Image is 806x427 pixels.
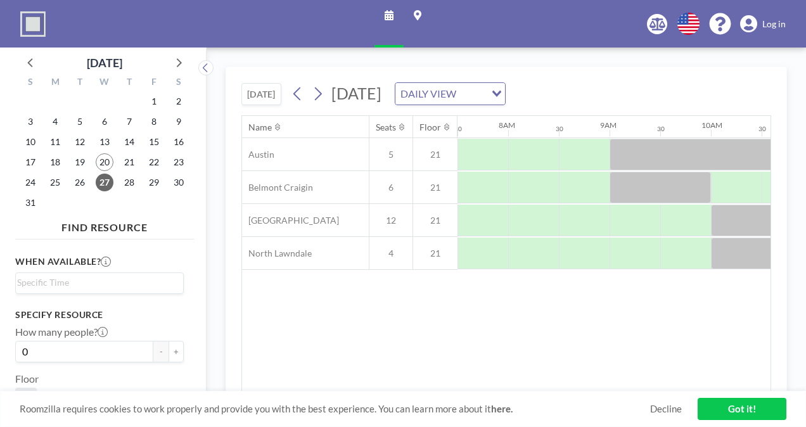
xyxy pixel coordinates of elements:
[460,86,484,102] input: Search for option
[46,153,64,171] span: Monday, August 18, 2025
[120,174,138,191] span: Thursday, August 28, 2025
[20,403,650,415] span: Roomzilla requires cookies to work properly and provide you with the best experience. You can lea...
[170,92,188,110] span: Saturday, August 2, 2025
[15,216,194,234] h4: FIND RESOURCE
[22,194,39,212] span: Sunday, August 31, 2025
[22,113,39,131] span: Sunday, August 3, 2025
[68,75,93,91] div: T
[120,133,138,151] span: Thursday, August 14, 2025
[145,92,163,110] span: Friday, August 1, 2025
[758,125,766,133] div: 30
[242,215,339,226] span: [GEOGRAPHIC_DATA]
[413,248,457,259] span: 21
[145,113,163,131] span: Friday, August 8, 2025
[87,54,122,72] div: [DATE]
[46,113,64,131] span: Monday, August 4, 2025
[166,75,191,91] div: S
[369,182,413,193] span: 6
[413,215,457,226] span: 21
[17,276,176,290] input: Search for option
[740,15,786,33] a: Log in
[650,403,682,415] a: Decline
[71,153,89,171] span: Tuesday, August 19, 2025
[419,122,441,133] div: Floor
[701,120,722,130] div: 10AM
[331,84,381,103] span: [DATE]
[499,120,515,130] div: 8AM
[248,122,272,133] div: Name
[413,149,457,160] span: 21
[454,125,462,133] div: 30
[145,133,163,151] span: Friday, August 15, 2025
[93,75,117,91] div: W
[376,122,396,133] div: Seats
[491,403,513,414] a: here.
[15,326,108,338] label: How many people?
[241,83,281,105] button: [DATE]
[395,83,505,105] div: Search for option
[170,133,188,151] span: Saturday, August 16, 2025
[145,153,163,171] span: Friday, August 22, 2025
[43,75,68,91] div: M
[96,133,113,151] span: Wednesday, August 13, 2025
[20,11,46,37] img: organization-logo
[242,149,274,160] span: Austin
[71,174,89,191] span: Tuesday, August 26, 2025
[369,215,413,226] span: 12
[96,174,113,191] span: Wednesday, August 27, 2025
[16,273,183,292] div: Search for option
[96,113,113,131] span: Wednesday, August 6, 2025
[170,113,188,131] span: Saturday, August 9, 2025
[242,182,313,193] span: Belmont Craigin
[242,248,312,259] span: North Lawndale
[398,86,459,102] span: DAILY VIEW
[141,75,166,91] div: F
[369,149,413,160] span: 5
[22,153,39,171] span: Sunday, August 17, 2025
[369,248,413,259] span: 4
[46,133,64,151] span: Monday, August 11, 2025
[145,174,163,191] span: Friday, August 29, 2025
[15,373,39,385] label: Floor
[22,133,39,151] span: Sunday, August 10, 2025
[169,341,184,362] button: +
[46,174,64,191] span: Monday, August 25, 2025
[71,133,89,151] span: Tuesday, August 12, 2025
[556,125,563,133] div: 30
[762,18,786,30] span: Log in
[18,75,43,91] div: S
[15,309,184,321] h3: Specify resource
[600,120,617,130] div: 9AM
[71,113,89,131] span: Tuesday, August 5, 2025
[170,174,188,191] span: Saturday, August 30, 2025
[96,153,113,171] span: Wednesday, August 20, 2025
[117,75,141,91] div: T
[120,153,138,171] span: Thursday, August 21, 2025
[170,153,188,171] span: Saturday, August 23, 2025
[698,398,786,420] a: Got it!
[120,113,138,131] span: Thursday, August 7, 2025
[657,125,665,133] div: 30
[22,174,39,191] span: Sunday, August 24, 2025
[413,182,457,193] span: 21
[153,341,169,362] button: -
